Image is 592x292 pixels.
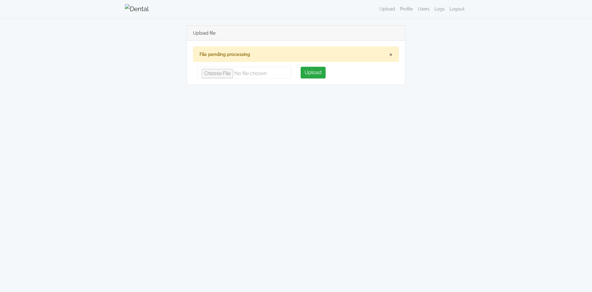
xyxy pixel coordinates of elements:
a: Profile [397,3,415,15]
a: Upload [377,3,397,15]
strong: File pending processing [199,52,250,57]
button: Upload [301,67,326,78]
a: Users [415,3,432,15]
button: × [389,51,393,58]
img: Dental Whale Logo [125,4,149,14]
div: Upload file [187,26,405,40]
a: Logout [447,3,467,15]
a: Logs [432,3,447,15]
